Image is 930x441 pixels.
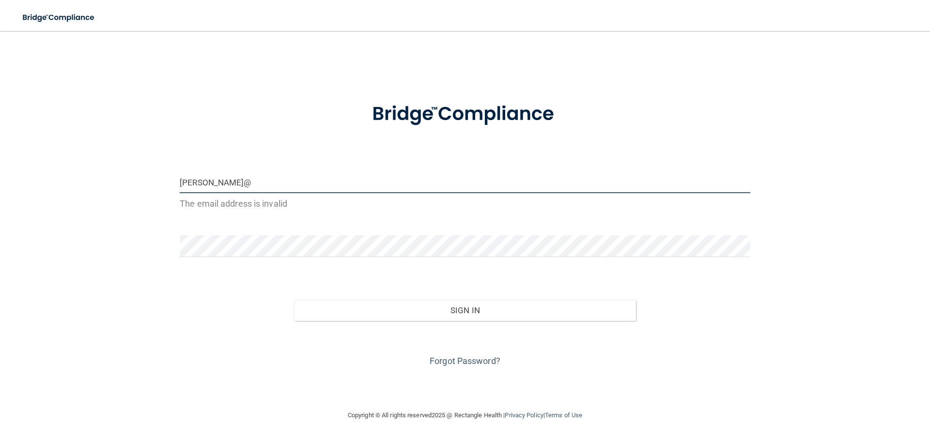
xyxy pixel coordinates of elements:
button: Sign In [294,300,636,321]
a: Terms of Use [545,411,582,419]
p: The email address is invalid [180,196,750,212]
img: bridge_compliance_login_screen.278c3ca4.svg [15,8,104,28]
a: Forgot Password? [430,356,500,366]
img: bridge_compliance_login_screen.278c3ca4.svg [352,89,578,139]
a: Privacy Policy [505,411,543,419]
div: Copyright © All rights reserved 2025 @ Rectangle Health | | [288,400,642,431]
input: Email [180,171,750,193]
